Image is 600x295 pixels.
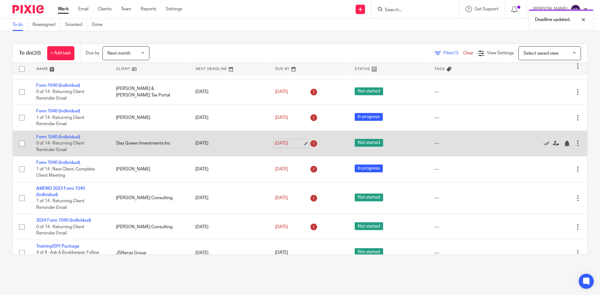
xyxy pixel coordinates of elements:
[110,182,189,214] td: [PERSON_NAME] Consulting
[355,139,383,147] span: Not started
[78,6,88,12] a: Email
[36,218,91,223] a: 2024 Form 1040 (Individual)
[355,194,383,201] span: Not started
[47,46,74,60] a: + Add task
[36,90,84,101] span: 0 of 14 · Returning Client Reminder Email
[355,248,383,256] span: Not started
[92,19,107,31] a: Done
[434,224,502,230] div: ---
[19,50,41,57] h1: To do
[110,240,189,265] td: JSNergy Group
[110,156,189,182] td: [PERSON_NAME]
[275,196,288,200] span: [DATE]
[32,19,60,31] a: Reassigned
[523,51,558,56] span: Select saved view
[355,222,383,230] span: Not started
[275,90,288,94] span: [DATE]
[107,51,131,56] span: Next month
[12,19,28,31] a: To do
[443,51,463,55] span: Filter
[86,50,99,56] p: Due by
[189,214,269,240] td: [DATE]
[275,116,288,120] span: [DATE]
[110,79,189,105] td: [PERSON_NAME] & [PERSON_NAME] Tax Portal
[189,240,269,265] td: [DATE]
[275,251,288,255] span: [DATE]
[355,113,383,121] span: In progress
[434,115,502,121] div: ---
[571,4,581,14] img: svg%3E
[98,6,112,12] a: Clients
[36,244,79,248] a: Training/DIY Package
[65,19,87,31] a: Snoozed
[189,182,269,214] td: [DATE]
[434,67,445,71] span: Tags
[36,186,85,197] a: AMEND 2023 Form 1040 (Individual)
[189,105,269,130] td: [DATE]
[36,251,99,262] span: 4 of 6 · Ask A Bookkeeper Follow Up
[434,140,502,146] div: ---
[110,105,189,130] td: [PERSON_NAME]
[543,140,553,146] a: Mark as done
[189,79,269,105] td: [DATE]
[36,167,95,178] span: 1 of 14 · New Client, Complete Client Meeting
[434,195,502,201] div: ---
[36,83,80,88] a: Form 1040 (Individual)
[166,6,182,12] a: Settings
[36,199,84,210] span: 1 of 14 · Returning Client Reminder Email
[141,6,156,12] a: Reports
[189,156,269,182] td: [DATE]
[453,51,458,55] span: (1)
[434,89,502,95] div: ---
[58,6,69,12] a: Work
[32,51,41,56] span: (28)
[36,141,84,152] span: 0 of 14 · Returning Client Reminder Email
[121,6,131,12] a: Team
[275,167,288,171] span: [DATE]
[487,51,514,55] span: View Settings
[355,165,383,172] span: In progress
[110,214,189,240] td: [PERSON_NAME] Consulting
[36,135,80,139] a: Form 1040 (Individual)
[535,17,570,23] p: Deadline updated.
[189,130,269,156] td: [DATE]
[12,5,44,13] img: Pixie
[355,87,383,95] span: Not started
[434,250,502,256] div: ---
[36,160,80,165] a: Form 1040 (Individual)
[36,225,84,236] span: 0 of 14 · Returning Client Reminder Email
[434,166,502,172] div: ---
[110,130,189,156] td: Slay Queen Investments Inc
[36,116,84,126] span: 1 of 14 · Returning Client Reminder Email
[463,51,473,55] a: Clear
[36,109,80,113] a: Form 1040 (Individual)
[275,225,288,229] span: [DATE]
